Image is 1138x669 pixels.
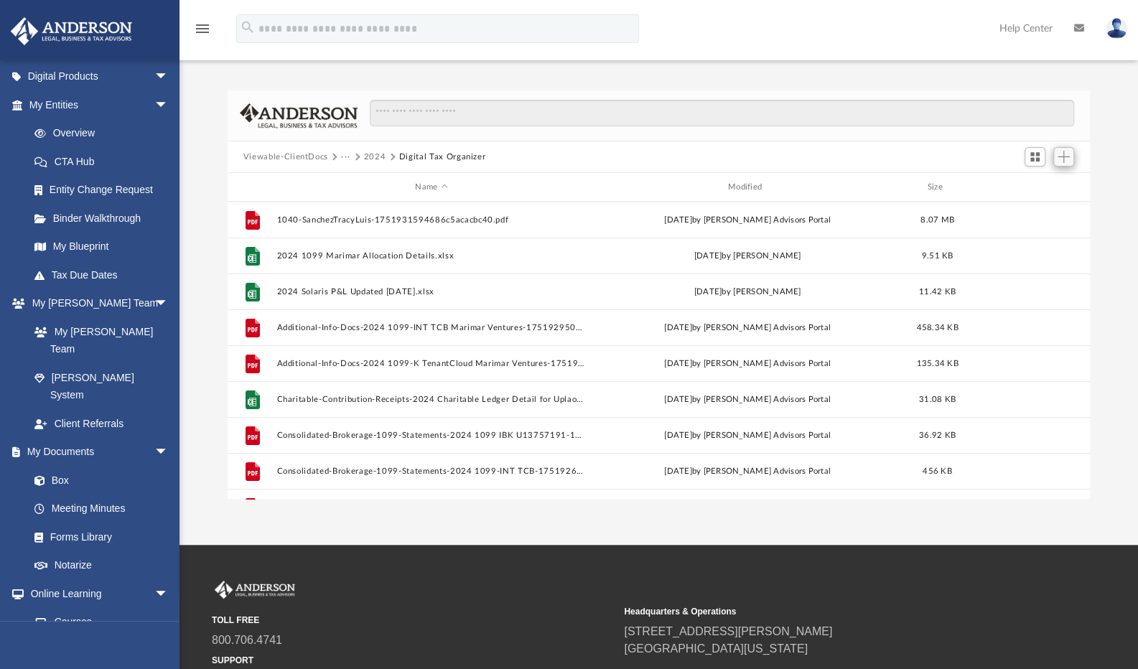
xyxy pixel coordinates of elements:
button: 2024 [364,151,386,164]
button: Consolidated-Brokerage-1099-Statements-2024 1099-INT TCB-1751926560686c4720cdcb5.pdf [276,467,586,476]
span: 135.34 KB [916,360,958,368]
a: Forms Library [20,523,176,551]
button: Add [1053,147,1075,167]
small: TOLL FREE [212,614,614,627]
button: Switch to Grid View [1025,147,1046,167]
a: My Documentsarrow_drop_down [10,438,183,467]
a: CTA Hub [20,147,190,176]
span: 31.08 KB [919,396,956,403]
button: 2024 1099 Marimar Allocation Details.xlsx [276,251,586,261]
button: ··· [341,151,350,164]
a: Meeting Minutes [20,495,183,523]
span: [DATE] [694,288,722,296]
a: Overview [20,119,190,148]
span: 8.07 MB [920,216,954,224]
div: Name [276,181,586,194]
div: [DATE] by [PERSON_NAME] Advisors Portal [592,322,902,334]
div: [DATE] by [PERSON_NAME] Advisors Portal [592,357,902,370]
a: Binder Walkthrough [20,204,190,233]
span: arrow_drop_down [154,62,183,92]
a: Digital Productsarrow_drop_down [10,62,190,91]
small: SUPPORT [212,654,614,667]
button: Digital Tax Organizer [399,151,486,164]
span: 456 KB [923,467,952,475]
div: [DATE] by [PERSON_NAME] Advisors Portal [592,429,902,442]
span: 11.42 KB [919,288,956,296]
span: arrow_drop_down [154,90,183,120]
div: [DATE] by [PERSON_NAME] Advisors Portal [592,465,902,478]
button: Additional-Info-Docs-2024 1099-INT TCB Marimar Ventures-1751929502686c529e8c8e4.pdf [276,323,586,332]
button: 1040-SanchezTracyLuis-1751931594686c5acacbc40.pdf [276,215,586,225]
div: by [PERSON_NAME] [592,250,902,263]
a: Notarize [20,551,183,580]
a: My Blueprint [20,233,183,261]
span: arrow_drop_down [154,289,183,319]
div: [DATE] by [PERSON_NAME] Advisors Portal [592,214,902,227]
a: Box [20,466,176,495]
img: Anderson Advisors Platinum Portal [6,17,136,45]
button: Charitable-Contribution-Receipts-2024 Charitable Ledger Detail for Uplaod-1751926294686c461643a21... [276,395,586,404]
div: by [PERSON_NAME] [592,286,902,299]
div: Modified [592,181,903,194]
a: [STREET_ADDRESS][PERSON_NAME] [624,625,832,637]
span: 458.34 KB [916,324,958,332]
a: Online Learningarrow_drop_down [10,579,183,608]
a: My Entitiesarrow_drop_down [10,90,190,119]
button: Additional-Info-Docs-2024 1099-K TenantCloud Marimar Ventures-1751929802686c53ca9120c.pdf [276,359,586,368]
a: My [PERSON_NAME] Teamarrow_drop_down [10,289,183,318]
span: [DATE] [694,252,722,260]
div: [DATE] by [PERSON_NAME] Advisors Portal [592,393,902,406]
div: Size [908,181,966,194]
span: 9.51 KB [921,252,953,260]
small: Headquarters & Operations [624,605,1026,618]
img: User Pic [1106,18,1127,39]
a: Courses [20,608,183,637]
button: Viewable-ClientDocs [243,151,328,164]
button: Consolidated-Brokerage-1099-Statements-2024 1099 IBK U13757191-1751926572686c472cc4b6a.pdf [276,431,586,440]
i: search [240,19,256,35]
div: id [972,181,1073,194]
a: [GEOGRAPHIC_DATA][US_STATE] [624,642,808,655]
img: Anderson Advisors Platinum Portal [212,581,298,599]
a: Tax Due Dates [20,261,190,289]
input: Search files and folders [370,100,1074,127]
a: Client Referrals [20,409,183,438]
a: Entity Change Request [20,176,190,205]
span: 36.92 KB [919,431,956,439]
a: [PERSON_NAME] System [20,363,183,409]
div: grid [228,202,1090,500]
div: id [234,181,270,194]
a: 800.706.4741 [212,634,282,646]
button: 2024 Solaris P&L Updated [DATE].xlsx [276,287,586,296]
a: My [PERSON_NAME] Team [20,317,176,363]
span: arrow_drop_down [154,579,183,609]
span: arrow_drop_down [154,438,183,467]
i: menu [194,20,211,37]
a: menu [194,27,211,37]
